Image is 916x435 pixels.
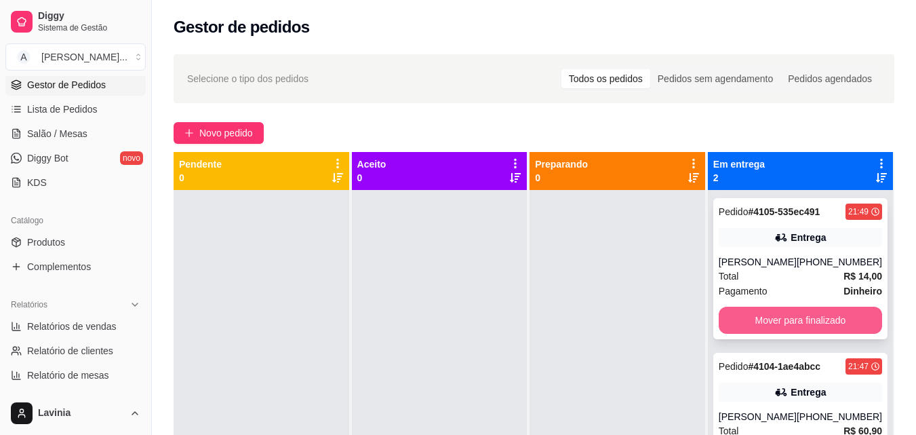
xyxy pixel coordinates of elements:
button: Novo pedido [174,122,264,144]
a: Diggy Botnovo [5,147,146,169]
strong: R$ 14,00 [843,271,882,282]
strong: # 4104-1ae4abcc [748,361,820,372]
button: Lavinia [5,397,146,430]
div: [PERSON_NAME] [719,410,797,423]
p: Pendente [179,157,222,171]
p: Em entrega [713,157,765,171]
div: Catálogo [5,210,146,231]
span: Relatórios de vendas [27,320,117,333]
span: Relatórios [11,299,47,310]
a: Relatório de clientes [5,340,146,362]
span: plus [184,128,194,138]
span: Relatório de clientes [27,344,113,358]
p: 0 [535,171,588,185]
div: Entrega [791,385,826,399]
span: Lavinia [38,407,124,419]
div: [PHONE_NUMBER] [797,410,882,423]
div: 21:47 [848,361,869,372]
span: Total [719,269,739,284]
div: [PERSON_NAME] ... [41,50,127,64]
div: Pedidos agendados [780,69,879,88]
a: Relatório de fidelidadenovo [5,389,146,411]
a: Lista de Pedidos [5,98,146,120]
div: Entrega [791,231,826,244]
p: Preparando [535,157,588,171]
span: Pagamento [719,284,768,299]
span: A [17,50,31,64]
a: Salão / Mesas [5,123,146,145]
div: 21:49 [848,206,869,217]
p: 0 [357,171,386,185]
a: DiggySistema de Gestão [5,5,146,38]
a: Produtos [5,231,146,253]
span: Diggy Bot [27,151,68,165]
a: Gestor de Pedidos [5,74,146,96]
span: Novo pedido [199,126,253,140]
h2: Gestor de pedidos [174,16,310,38]
a: Complementos [5,256,146,278]
a: Relatórios de vendas [5,316,146,337]
div: Pedidos sem agendamento [650,69,780,88]
button: Select a team [5,43,146,71]
p: 2 [713,171,765,185]
a: KDS [5,172,146,193]
p: 0 [179,171,222,185]
button: Mover para finalizado [719,307,882,334]
span: Lista de Pedidos [27,102,98,116]
p: Aceito [357,157,386,171]
span: Produtos [27,235,65,249]
strong: # 4105-535ec491 [748,206,820,217]
div: [PERSON_NAME] [719,255,797,269]
div: [PHONE_NUMBER] [797,255,882,269]
span: Complementos [27,260,91,273]
span: Gestor de Pedidos [27,78,106,92]
span: Diggy [38,10,140,22]
span: Relatório de mesas [27,368,109,382]
span: Pedido [719,361,749,372]
a: Relatório de mesas [5,364,146,386]
strong: Dinheiro [843,286,882,297]
span: Salão / Mesas [27,127,87,140]
span: Selecione o tipo dos pedidos [187,71,308,86]
span: KDS [27,176,47,189]
span: Sistema de Gestão [38,22,140,33]
div: Todos os pedidos [561,69,650,88]
span: Pedido [719,206,749,217]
